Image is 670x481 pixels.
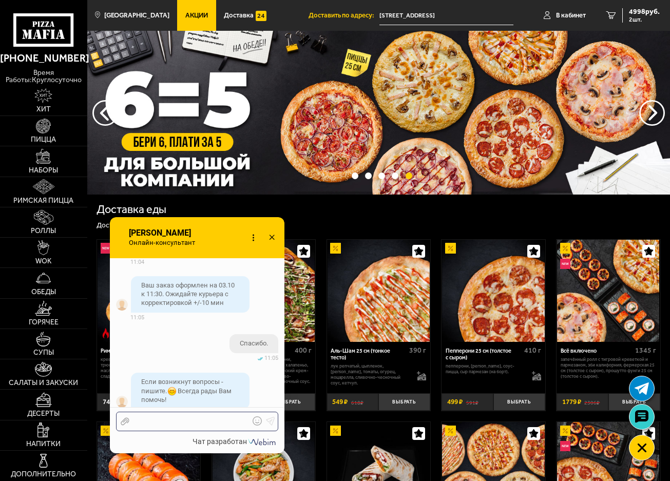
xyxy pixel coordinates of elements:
[264,355,278,361] span: 11:05
[330,426,340,436] img: Акционный
[562,398,581,406] span: 1779 ₽
[406,172,412,179] button: точки переключения
[332,398,348,406] span: 549 ₽
[31,136,56,143] span: Пицца
[466,398,478,406] s: 591 ₽
[167,387,177,396] img: 😊
[327,240,430,342] a: АкционныйАль-Шам 25 см (тонкое тесто)
[445,426,455,436] img: Акционный
[379,6,513,25] input: Ваш адрес доставки
[351,398,363,406] s: 618 ₽
[379,6,513,25] span: Чугунная улица, 36
[11,471,76,478] span: Дополнительно
[295,346,312,355] span: 400 г
[561,348,633,354] div: Всё включено
[409,346,426,355] span: 390 г
[31,227,56,235] span: Роллы
[128,228,201,238] span: [PERSON_NAME]
[104,12,169,18] span: [GEOGRAPHIC_DATA]
[493,393,545,410] button: Выбрать
[365,172,372,179] button: точки переключения
[141,281,235,306] span: Ваш заказ оформлен на 03.10 к 11:30. Ожидайте курьера с корректировкой +/-10 мин
[35,258,51,265] span: WOK
[224,12,254,18] span: Доставка
[557,240,660,342] a: АкционныйНовинкаВсё включено
[128,239,201,247] span: Онлайн-консультант
[13,197,73,204] span: Римская пицца
[378,393,430,410] button: Выбрать
[629,16,660,23] span: 2 шт.
[193,437,278,446] a: Чат разработан
[561,357,656,379] p: Запечённый ролл с тигровой креветкой и пармезаном, Эби Калифорния, Фермерская 25 см (толстое с сы...
[560,426,570,436] img: Акционный
[331,348,407,361] div: Аль-Шам 25 см (тонкое тесто)
[557,240,659,342] img: Всё включено
[629,8,660,15] span: 4998 руб.
[378,172,385,179] button: точки переключения
[33,349,54,356] span: Супы
[560,243,570,253] img: Акционный
[446,363,525,375] p: пепперони, [PERSON_NAME], соус-пицца, сыр пармезан (на борт).
[185,12,208,18] span: Акции
[352,172,358,179] button: точки переключения
[26,440,61,448] span: Напитки
[584,398,600,406] s: 2306 ₽
[442,240,545,342] a: АкционныйПепперони 25 см (толстое с сыром)
[97,204,166,216] h1: Доставка еды
[240,339,268,348] span: Спасибо.
[445,243,455,253] img: Акционный
[560,441,570,451] img: Новинка
[309,12,379,18] span: Доставить по адресу:
[36,106,51,113] span: Хит
[130,314,144,321] span: 11:05
[392,172,398,179] button: точки переключения
[446,348,522,361] div: Пепперони 25 см (толстое с сыром)
[330,243,340,253] img: Акционный
[29,319,59,326] span: Горячее
[560,259,570,269] img: Новинка
[556,12,586,18] span: В кабинет
[92,100,118,126] button: следующий
[116,299,128,311] img: visitor_avatar_default.png
[524,346,541,355] span: 410 г
[31,288,56,296] span: Обеды
[29,167,58,174] span: Наборы
[9,379,78,387] span: Салаты и закуски
[130,259,144,265] span: 11:04
[331,363,410,386] p: лук репчатый, цыпленок, [PERSON_NAME], томаты, огурец, моцарелла, сливочно-чесночный соус, кетчуп.
[447,398,463,406] span: 499 ₽
[442,240,544,342] img: Пепперони 25 см (толстое с сыром)
[328,240,430,342] img: Аль-Шам 25 см (тонкое тесто)
[27,410,60,417] span: Десерты
[639,100,665,126] button: предыдущий
[116,396,128,408] img: visitor_avatar_default.png
[256,11,266,21] img: 15daf4d41897b9f0e9f617042186c801.svg
[635,346,656,355] span: 1345 г
[608,393,660,410] button: Выбрать
[141,378,232,403] span: Если возникнут вопросы - пишите. Всегда рады Вам помочь!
